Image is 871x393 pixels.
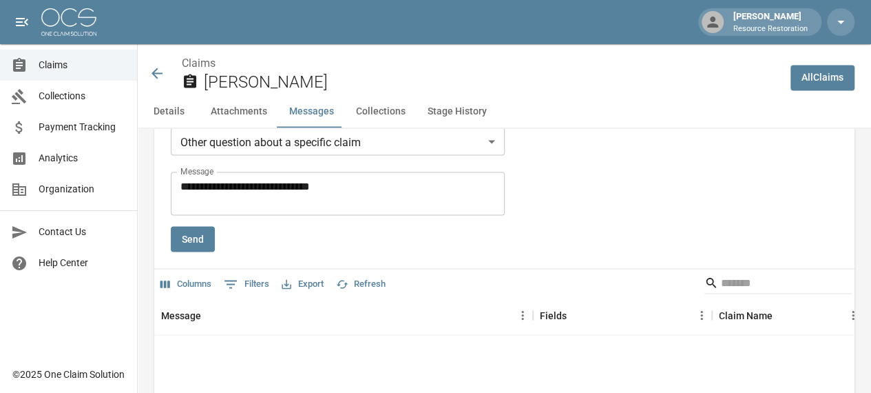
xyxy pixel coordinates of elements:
button: Show filters [220,273,273,295]
a: AllClaims [790,65,854,90]
div: [PERSON_NAME] [728,10,813,34]
img: ocs-logo-white-transparent.png [41,8,96,36]
span: Contact Us [39,225,126,239]
button: Send [171,226,215,252]
div: Other question about a specific claim [171,128,505,155]
p: Resource Restoration [733,23,808,35]
span: Collections [39,89,126,103]
button: Attachments [200,94,278,128]
button: Refresh [333,273,389,294]
div: Fields [533,296,712,334]
button: Sort [773,305,792,325]
button: Menu [843,305,863,325]
div: Message [161,296,201,334]
div: Claim Name [712,296,863,334]
span: Help Center [39,256,126,270]
button: open drawer [8,8,36,36]
button: Menu [691,305,712,325]
label: Message [180,165,213,177]
div: Fields [540,296,567,334]
button: Export [278,273,327,294]
button: Messages [278,94,345,128]
div: anchor tabs [138,94,871,128]
button: Stage History [417,94,498,128]
span: Analytics [39,151,126,165]
div: © 2025 One Claim Solution [12,367,125,381]
button: Details [138,94,200,128]
span: Payment Tracking [39,120,126,134]
button: Collections [345,94,417,128]
h2: [PERSON_NAME] [204,72,779,92]
button: Menu [512,305,533,325]
span: Organization [39,182,126,196]
div: Claim Name [719,296,773,334]
nav: breadcrumb [182,55,779,72]
div: Message [154,296,533,334]
button: Sort [201,305,220,325]
span: Claims [39,58,126,72]
a: Claims [182,57,216,70]
div: Search [704,272,852,296]
button: Select columns [157,273,215,294]
button: Sort [567,305,586,325]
